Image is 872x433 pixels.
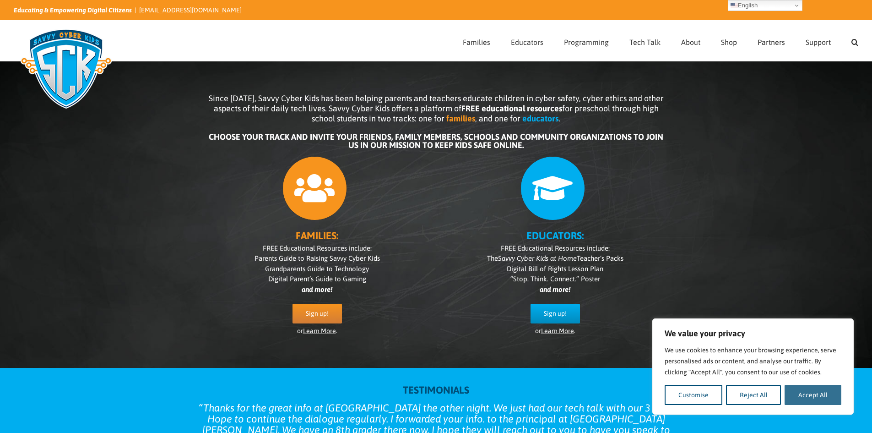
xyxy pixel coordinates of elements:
[758,21,785,61] a: Partners
[544,310,567,318] span: Sign up!
[14,6,132,14] i: Educating & Empowering Digital Citizens
[475,114,520,123] span: , and one for
[511,38,543,46] span: Educators
[501,244,610,252] span: FREE Educational Resources include:
[209,93,664,123] span: Since [DATE], Savvy Cyber Kids has been helping parents and teachers educate children in cyber sa...
[531,304,580,323] a: Sign up!
[511,21,543,61] a: Educators
[14,23,119,115] img: Savvy Cyber Kids Logo
[507,265,603,273] span: Digital Bill of Rights Lesson Plan
[487,254,623,262] span: The Teacher’s Packs
[446,114,475,123] b: families
[463,21,490,61] a: Families
[665,345,841,378] p: We use cookies to enhance your browsing experience, serve personalised ads or content, and analys...
[681,21,700,61] a: About
[268,275,366,283] span: Digital Parent’s Guide to Gaming
[629,21,661,61] a: Tech Talk
[302,285,332,293] i: and more!
[726,385,781,405] button: Reject All
[564,21,609,61] a: Programming
[498,254,577,262] i: Savvy Cyber Kids at Home
[263,244,372,252] span: FREE Educational Resources include:
[403,384,469,396] strong: TESTIMONIALS
[463,21,858,61] nav: Main Menu
[526,230,584,241] b: EDUCATORS:
[463,38,490,46] span: Families
[564,38,609,46] span: Programming
[721,38,737,46] span: Shop
[297,327,337,334] span: or .
[522,114,558,123] b: educators
[851,21,858,61] a: Search
[303,327,336,334] a: Learn More
[535,327,575,334] span: or .
[209,132,663,150] b: CHOOSE YOUR TRACK AND INVITE YOUR FRIENDS, FAMILY MEMBERS, SCHOOLS AND COMMUNITY ORGANIZATIONS TO...
[510,275,600,283] span: “Stop. Think. Connect.” Poster
[265,265,369,273] span: Grandparents Guide to Technology
[785,385,841,405] button: Accept All
[629,38,661,46] span: Tech Talk
[665,328,841,339] p: We value your privacy
[296,230,338,241] b: FAMILIES:
[806,21,831,61] a: Support
[306,310,329,318] span: Sign up!
[558,114,560,123] span: .
[806,38,831,46] span: Support
[461,104,562,113] b: FREE educational resources
[139,6,242,14] a: [EMAIL_ADDRESS][DOMAIN_NAME]
[255,254,380,262] span: Parents Guide to Raising Savvy Cyber Kids
[731,2,738,9] img: en
[758,38,785,46] span: Partners
[292,304,342,323] a: Sign up!
[721,21,737,61] a: Shop
[681,38,700,46] span: About
[541,327,574,334] a: Learn More
[540,285,570,293] i: and more!
[665,385,722,405] button: Customise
